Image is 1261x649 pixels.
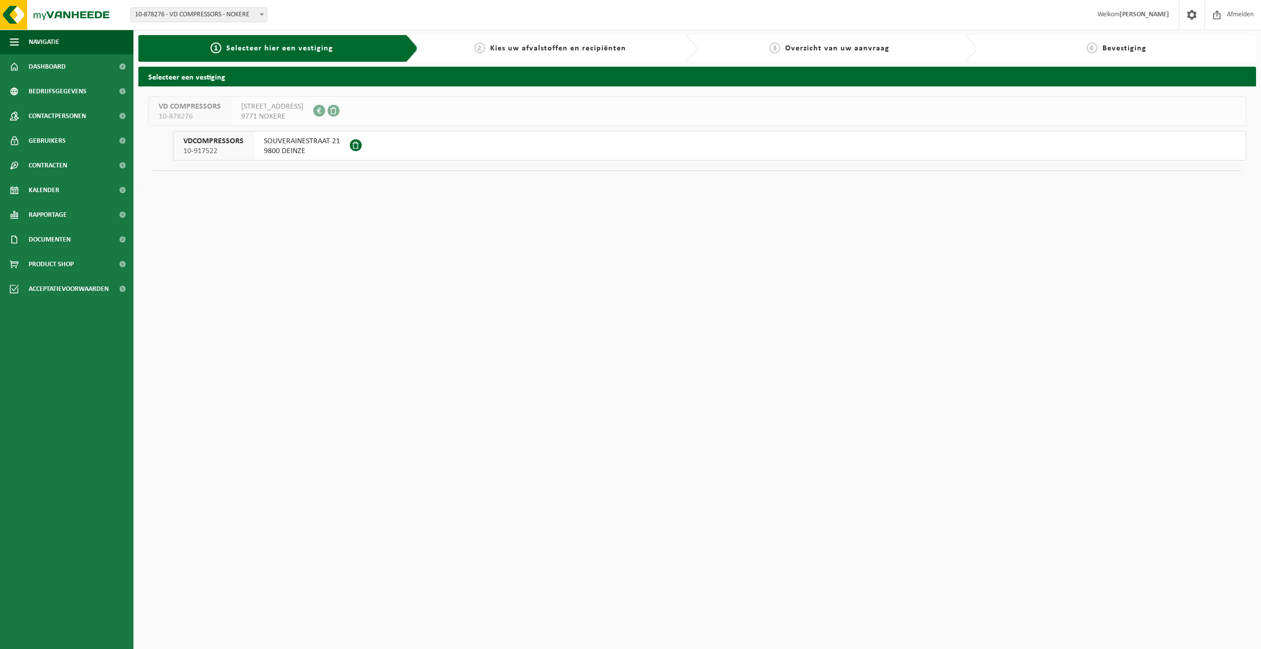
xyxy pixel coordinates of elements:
[159,112,221,122] span: 10-878276
[29,178,59,203] span: Kalender
[173,131,1246,161] button: VDCOMPRESSORS 10-917522 SOUVERAINESTRAAT 219800 DEINZE
[490,44,626,52] span: Kies uw afvalstoffen en recipiënten
[264,136,340,146] span: SOUVERAINESTRAAT 21
[131,8,267,22] span: 10-878276 - VD COMPRESSORS - NOKERE
[29,203,67,227] span: Rapportage
[29,252,74,277] span: Product Shop
[29,79,86,104] span: Bedrijfsgegevens
[241,112,303,122] span: 9771 NOKERE
[183,146,244,156] span: 10-917522
[1102,44,1146,52] span: Bevestiging
[159,102,221,112] span: VD COMPRESSORS
[226,44,333,52] span: Selecteer hier een vestiging
[474,42,485,53] span: 2
[264,146,340,156] span: 9800 DEINZE
[130,7,267,22] span: 10-878276 - VD COMPRESSORS - NOKERE
[29,104,86,128] span: Contactpersonen
[29,30,59,54] span: Navigatie
[29,153,67,178] span: Contracten
[29,128,66,153] span: Gebruikers
[241,102,303,112] span: [STREET_ADDRESS]
[1087,42,1097,53] span: 4
[785,44,889,52] span: Overzicht van uw aanvraag
[138,67,1256,86] h2: Selecteer een vestiging
[1120,11,1169,18] strong: [PERSON_NAME]
[29,54,66,79] span: Dashboard
[183,136,244,146] span: VDCOMPRESSORS
[29,277,109,301] span: Acceptatievoorwaarden
[769,42,780,53] span: 3
[210,42,221,53] span: 1
[29,227,71,252] span: Documenten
